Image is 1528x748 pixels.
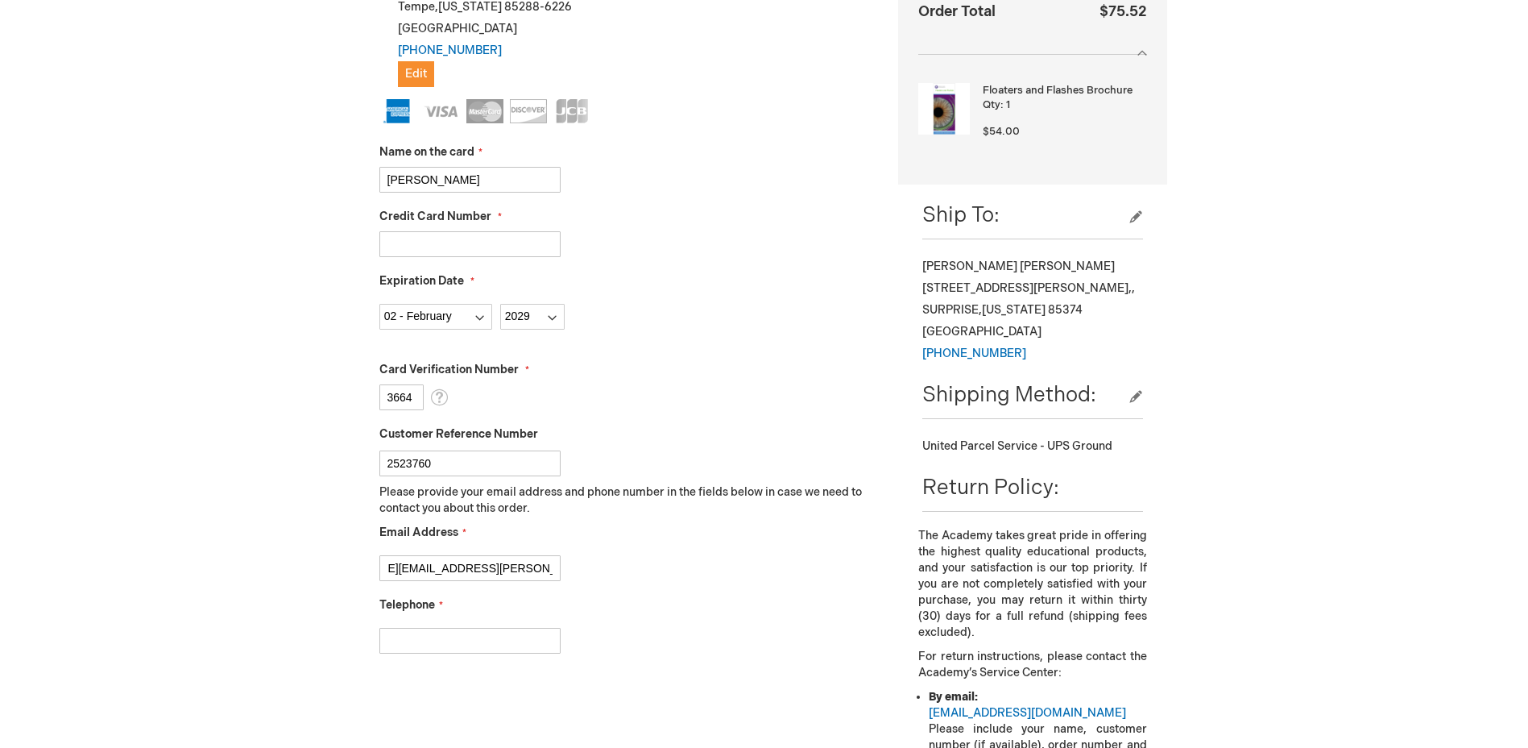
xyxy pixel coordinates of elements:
[398,61,434,87] button: Edit
[466,99,503,123] img: MasterCard
[379,145,474,159] span: Name on the card
[379,598,435,612] span: Telephone
[379,526,458,539] span: Email Address
[922,383,1096,408] span: Shipping Method:
[379,210,491,223] span: Credit Card Number
[929,690,978,704] strong: By email:
[379,484,875,517] p: Please provide your email address and phone number in the fields below in case we need to contact...
[982,303,1046,317] span: [US_STATE]
[922,203,1000,228] span: Ship To:
[922,347,1026,360] a: [PHONE_NUMBER]
[922,476,1059,501] span: Return Policy:
[379,363,519,376] span: Card Verification Number
[983,98,1000,111] span: Qty
[1099,3,1147,20] span: $75.52
[983,83,1142,98] strong: Floaters and Flashes Brochure
[922,439,1112,453] span: United Parcel Service - UPS Ground
[1006,98,1010,111] span: 1
[398,44,502,57] a: [PHONE_NUMBER]
[379,427,538,441] span: Customer Reference Number
[379,274,464,288] span: Expiration Date
[918,649,1146,681] p: For return instructions, please contact the Academy’s Service Center:
[918,83,970,135] img: Floaters and Flashes Brochure
[379,99,416,123] img: American Express
[983,125,1020,138] span: $54.00
[918,528,1146,641] p: The Academy takes great pride in offering the highest quality educational products, and your sati...
[922,256,1142,364] div: [PERSON_NAME] [PERSON_NAME] [STREET_ADDRESS][PERSON_NAME],, SURPRISE , 85374 [GEOGRAPHIC_DATA]
[553,99,590,123] img: JCB
[929,706,1126,720] a: [EMAIL_ADDRESS][DOMAIN_NAME]
[510,99,547,123] img: Discover
[379,231,561,257] input: Credit Card Number
[423,99,460,123] img: Visa
[362,679,607,742] iframe: reCAPTCHA
[379,384,424,410] input: Card Verification Number
[405,67,427,81] span: Edit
